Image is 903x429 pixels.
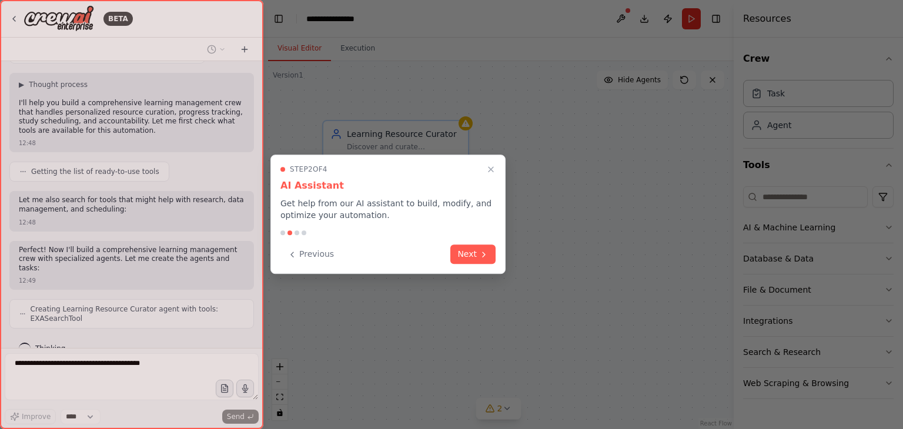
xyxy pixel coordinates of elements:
[280,197,496,221] p: Get help from our AI assistant to build, modify, and optimize your automation.
[450,244,496,264] button: Next
[270,11,287,27] button: Hide left sidebar
[290,165,327,174] span: Step 2 of 4
[280,244,341,264] button: Previous
[280,179,496,193] h3: AI Assistant
[484,162,498,176] button: Close walkthrough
